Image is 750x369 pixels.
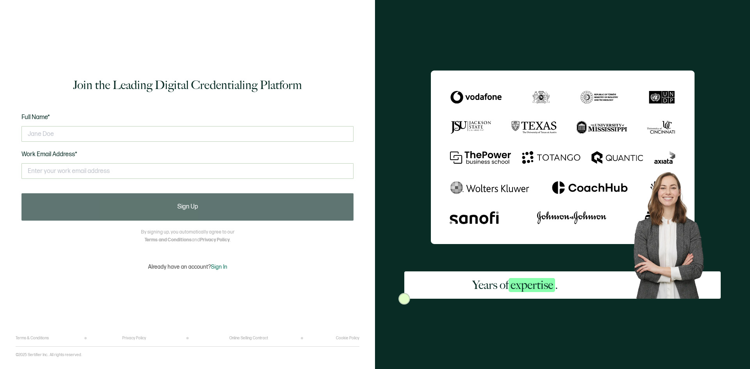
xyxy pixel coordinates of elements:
[626,166,721,299] img: Sertifier Signup - Years of <span class="strong-h">expertise</span>. Hero
[73,77,302,93] h1: Join the Leading Digital Credentialing Platform
[21,114,50,121] span: Full Name*
[472,277,558,293] h2: Years of .
[211,264,227,270] span: Sign In
[16,336,49,340] a: Terms & Conditions
[141,228,234,244] p: By signing up, you automatically agree to our and .
[21,126,354,142] input: Jane Doe
[200,237,230,243] a: Privacy Policy
[122,336,146,340] a: Privacy Policy
[145,237,192,243] a: Terms and Conditions
[229,336,268,340] a: Online Selling Contract
[148,264,227,270] p: Already have an account?
[398,293,410,305] img: Sertifier Signup
[21,193,354,221] button: Sign Up
[336,336,359,340] a: Cookie Policy
[431,70,695,244] img: Sertifier Signup - Years of <span class="strong-h">expertise</span>.
[509,278,555,292] span: expertise
[21,151,77,158] span: Work Email Address*
[177,204,198,210] span: Sign Up
[16,353,82,357] p: ©2025 Sertifier Inc.. All rights reserved.
[21,163,354,179] input: Enter your work email address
